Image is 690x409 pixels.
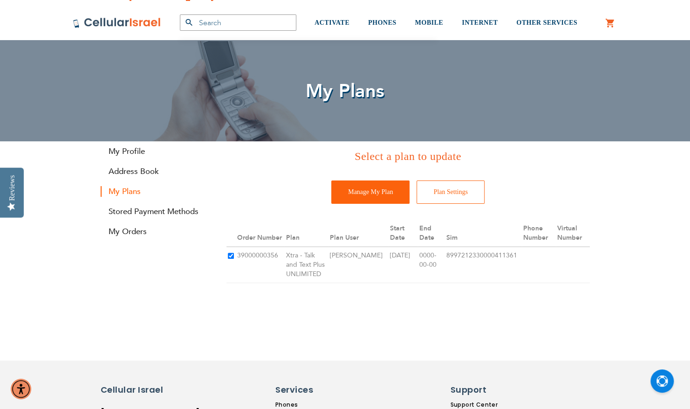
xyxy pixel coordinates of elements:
td: Xtra - Talk and Text Plus UNLIMITED [285,247,328,283]
a: INTERNET [462,6,498,41]
span: My Plans [306,78,385,104]
th: End Date [418,220,445,247]
h6: Cellular Israel [101,384,180,396]
div: Accessibility Menu [11,379,31,399]
a: ACTIVATE [314,6,349,41]
th: Sim [445,220,522,247]
th: Plan [285,220,328,247]
a: Address Book [101,166,212,177]
strong: My Plans [101,186,212,197]
input: Search [180,14,296,31]
input: Manage My Plan [331,180,410,204]
a: PHONES [368,6,396,41]
a: MOBILE [415,6,444,41]
span: PHONES [368,19,396,26]
span: ACTIVATE [314,19,349,26]
td: [DATE] [389,247,418,283]
th: Start Date [389,220,418,247]
h6: Services [275,384,355,396]
div: Reviews [8,175,16,201]
span: OTHER SERVICES [516,19,577,26]
td: 0000-00-00 [418,247,445,283]
input: Plan Settings [417,180,485,204]
td: 39000000356 [236,247,285,283]
a: My Profile [101,146,212,157]
a: My Orders [101,226,212,237]
span: INTERNET [462,19,498,26]
th: Order Number [236,220,285,247]
td: [PERSON_NAME] [328,247,389,283]
h3: Select a plan to update [226,148,590,164]
a: Stored Payment Methods [101,206,212,217]
img: Cellular Israel Logo [73,17,161,28]
a: Support Center [450,401,511,409]
a: Phones [275,401,360,409]
th: Phone Number [522,220,556,247]
a: OTHER SERVICES [516,6,577,41]
span: MOBILE [415,19,444,26]
h6: Support [450,384,506,396]
td: 8997212330000411361 [445,247,522,283]
th: Virtual Number [556,220,590,247]
th: Plan User [328,220,389,247]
